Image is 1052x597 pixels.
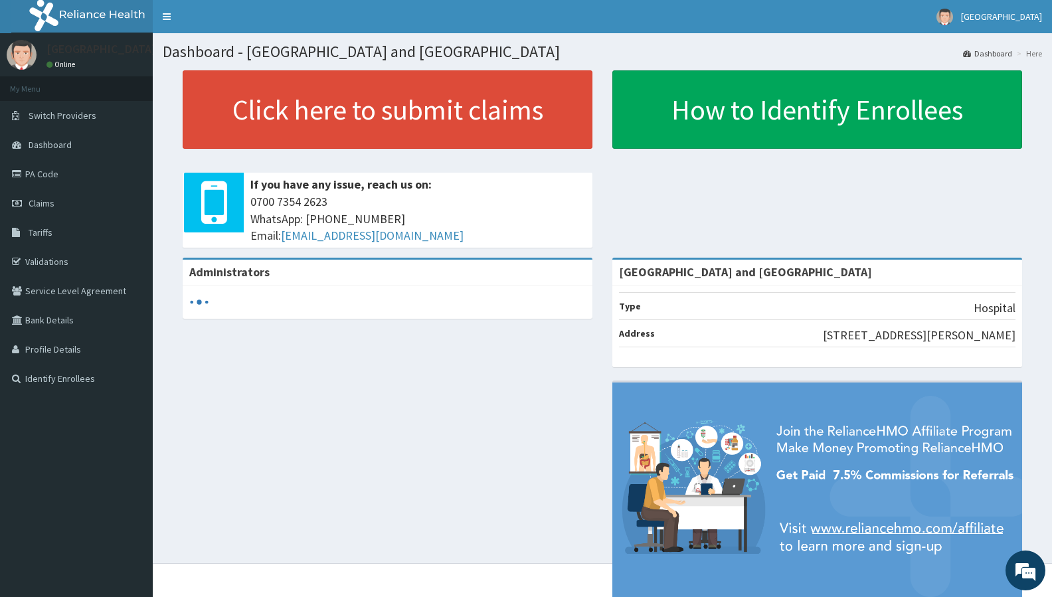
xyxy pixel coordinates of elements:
svg: audio-loading [189,292,209,312]
span: [GEOGRAPHIC_DATA] [961,11,1042,23]
b: Administrators [189,264,270,280]
span: 0700 7354 2623 WhatsApp: [PHONE_NUMBER] Email: [250,193,586,244]
span: Dashboard [29,139,72,151]
strong: [GEOGRAPHIC_DATA] and [GEOGRAPHIC_DATA] [619,264,872,280]
a: Click here to submit claims [183,70,592,149]
span: Tariffs [29,226,52,238]
b: Address [619,327,655,339]
a: How to Identify Enrollees [612,70,1022,149]
b: If you have any issue, reach us on: [250,177,432,192]
p: [GEOGRAPHIC_DATA] [46,43,156,55]
span: Switch Providers [29,110,96,122]
a: Online [46,60,78,69]
b: Type [619,300,641,312]
p: [STREET_ADDRESS][PERSON_NAME] [823,327,1015,344]
p: Hospital [974,299,1015,317]
a: [EMAIL_ADDRESS][DOMAIN_NAME] [281,228,464,243]
span: Claims [29,197,54,209]
a: Dashboard [963,48,1012,59]
img: User Image [936,9,953,25]
li: Here [1013,48,1042,59]
img: User Image [7,40,37,70]
img: provider-team-banner.png [612,383,1022,597]
h1: Dashboard - [GEOGRAPHIC_DATA] and [GEOGRAPHIC_DATA] [163,43,1042,60]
